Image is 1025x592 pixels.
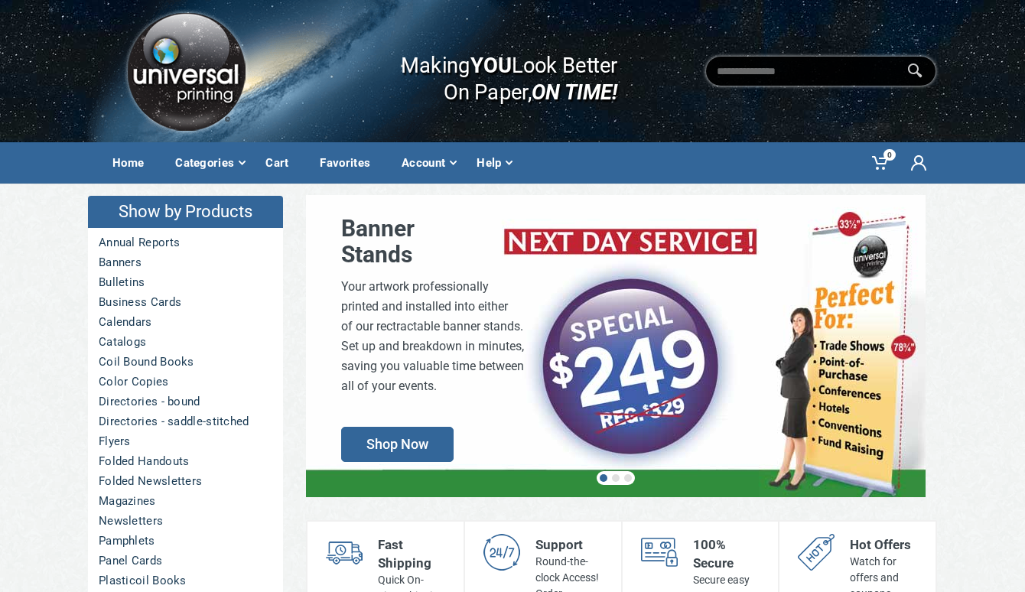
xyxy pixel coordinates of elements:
div: Hot Offers [850,535,917,554]
a: Color Copies [88,372,283,392]
a: Folded Handouts [88,451,283,471]
a: Directories - saddle-stitched [88,411,283,431]
a: BannerStands Your artwork professionallyprinted and installed into eitherof our rectractable bann... [306,195,926,497]
div: Fast Shipping [378,535,445,572]
a: Pamphlets [88,531,283,551]
div: Account [391,147,466,179]
a: 0 [861,142,900,184]
i: ON TIME! [532,79,617,105]
img: Logo.png [122,7,250,136]
div: Help [466,147,522,179]
img: support-s.png [483,534,520,571]
a: Cart [255,142,309,184]
a: Directories - bound [88,392,283,411]
a: Plasticoil Books [88,571,283,590]
div: 100% Secure [693,535,760,572]
a: Catalogs [88,332,283,352]
div: Categories [164,147,255,179]
div: Your artwork professionally printed and installed into either of our rectractable banner stands. ... [341,277,524,396]
b: YOU [470,52,511,78]
span: 0 [883,149,896,161]
div: Banner Stands [341,216,524,268]
span: Shop Now [341,427,454,462]
a: Panel Cards [88,551,283,571]
a: Flyers [88,431,283,451]
div: Support [535,535,603,554]
a: Folded Newsletters [88,471,283,491]
div: Making Look Better On Paper, [370,37,617,106]
a: Bulletins [88,272,283,292]
a: Calendars [88,312,283,332]
div: Favorites [309,147,391,179]
a: Banners [88,252,283,272]
a: Magazines [88,491,283,511]
a: Annual Reports [88,233,283,252]
img: shipping-s.png [326,534,363,571]
a: Business Cards [88,292,283,312]
a: Favorites [309,142,391,184]
a: Coil Bound Books [88,352,283,372]
a: Home [102,142,164,184]
h4: Show by Products [88,196,283,228]
div: Home [102,147,164,179]
div: Cart [255,147,309,179]
a: Newsletters [88,511,283,531]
